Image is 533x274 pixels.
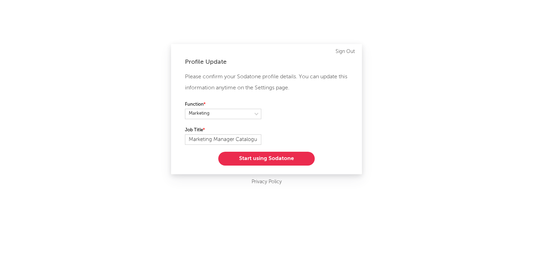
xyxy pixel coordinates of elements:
label: Job Title [185,126,261,134]
a: Privacy Policy [252,178,282,186]
button: Start using Sodatone [218,152,315,166]
label: Function [185,100,261,109]
a: Sign Out [336,47,355,56]
p: Please confirm your Sodatone profile details. You can update this information anytime on the Sett... [185,71,348,94]
div: Profile Update [185,58,348,66]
